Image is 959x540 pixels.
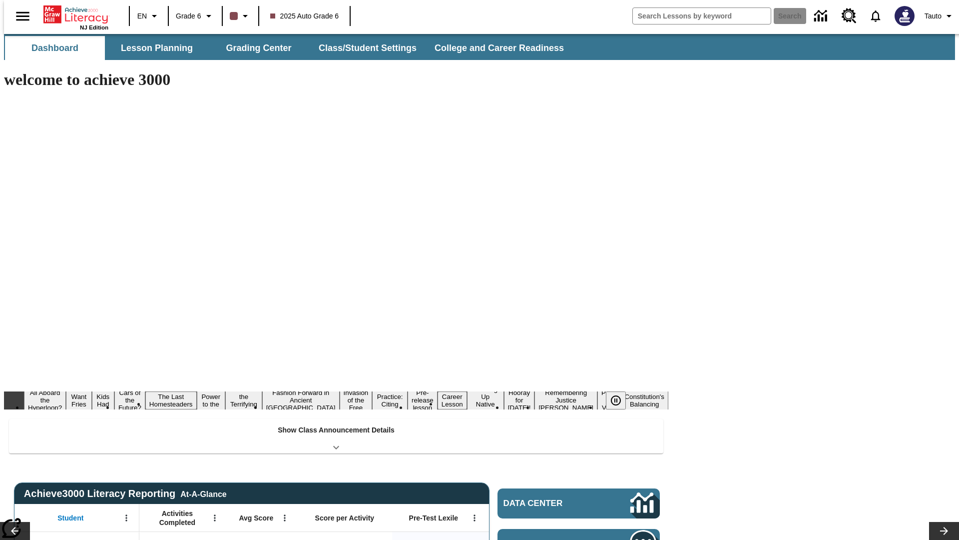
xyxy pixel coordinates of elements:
button: Slide 1 All Aboard the Hyperloop? [24,387,66,413]
div: Home [43,3,108,30]
button: Open Menu [467,510,482,525]
button: Pause [606,391,626,409]
span: Avg Score [239,513,273,522]
input: search field [633,8,771,24]
button: Slide 7 Attack of the Terrifying Tomatoes [225,384,262,417]
button: Slide 10 Mixed Practice: Citing Evidence [372,384,408,417]
span: 2025 Auto Grade 6 [270,11,339,21]
button: Lesson Planning [107,36,207,60]
span: Student [57,513,83,522]
button: Slide 2 Do You Want Fries With That? [66,376,91,424]
a: Home [43,4,108,24]
button: Grading Center [209,36,309,60]
span: EN [137,11,147,21]
span: Score per Activity [315,513,375,522]
span: Achieve3000 Literacy Reporting [24,488,227,499]
button: Slide 11 Pre-release lesson [408,387,438,413]
a: Notifications [863,3,889,29]
p: Show Class Announcement Details [278,425,395,435]
button: Language: EN, Select a language [133,7,165,25]
button: Slide 17 The Constitution's Balancing Act [620,384,668,417]
button: Slide 4 Cars of the Future? [114,387,145,413]
button: Class/Student Settings [311,36,425,60]
img: Avatar [895,6,915,26]
button: Open side menu [8,1,37,31]
div: At-A-Glance [180,488,226,499]
button: Open Menu [119,510,134,525]
button: Slide 6 Solar Power to the People [197,384,226,417]
span: Pre-Test Lexile [409,513,459,522]
a: Resource Center, Will open in new tab [836,2,863,29]
button: Slide 12 Career Lesson [438,391,467,409]
button: Slide 14 Hooray for Constitution Day! [504,387,535,413]
div: SubNavbar [4,34,955,60]
button: Open Menu [207,510,222,525]
button: Slide 3 Dirty Jobs Kids Had To Do [92,376,114,424]
button: Slide 8 Fashion Forward in Ancient Rome [262,387,340,413]
button: Slide 15 Remembering Justice O'Connor [534,387,597,413]
div: Show Class Announcement Details [9,419,663,453]
div: Pause [606,391,636,409]
button: Dashboard [5,36,105,60]
span: Grade 6 [176,11,201,21]
button: Slide 16 Point of View [597,387,620,413]
span: NJ Edition [80,24,108,30]
button: Slide 5 The Last Homesteaders [145,391,197,409]
button: Slide 9 The Invasion of the Free CD [340,380,373,420]
div: SubNavbar [4,36,573,60]
button: Grade: Grade 6, Select a grade [172,7,219,25]
button: Lesson carousel, Next [929,522,959,540]
a: Data Center [808,2,836,30]
button: Slide 13 Cooking Up Native Traditions [467,384,504,417]
button: Class color is dark brown. Change class color [226,7,255,25]
span: Tauto [925,11,942,21]
button: Select a new avatar [889,3,921,29]
button: College and Career Readiness [427,36,572,60]
button: Open Menu [277,510,292,525]
span: Data Center [503,498,597,508]
a: Data Center [497,488,660,518]
span: Activities Completed [144,509,210,527]
h1: welcome to achieve 3000 [4,70,668,89]
button: Profile/Settings [921,7,959,25]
